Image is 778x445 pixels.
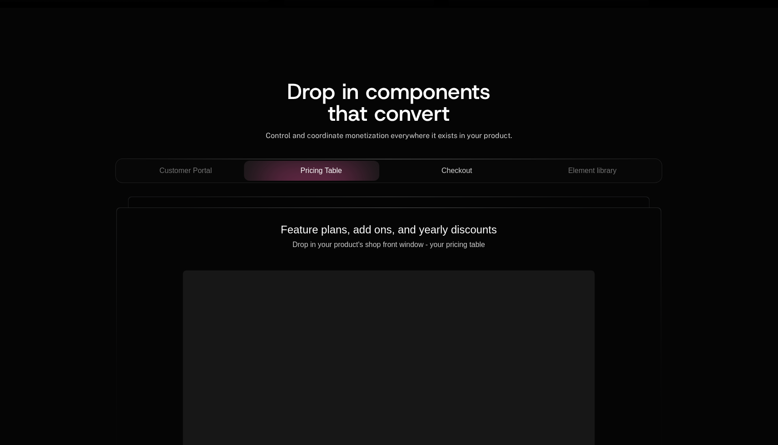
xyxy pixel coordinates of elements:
[301,165,342,176] span: Pricing Table
[131,241,646,249] p: Drop in your product's shop front window - your pricing table
[568,165,617,176] span: Element library
[118,161,253,181] button: Customer Portal
[287,77,497,128] span: Drop in components that convert
[253,161,389,181] button: Pricing Table
[131,222,646,237] h2: Feature plans, add ons, and yearly discounts
[525,161,660,181] button: Element library
[389,161,525,181] button: Checkout
[159,165,212,176] span: Customer Portal
[266,131,512,140] span: Control and coordinate monetization everywhere it exists in your product.
[441,165,472,176] span: Checkout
